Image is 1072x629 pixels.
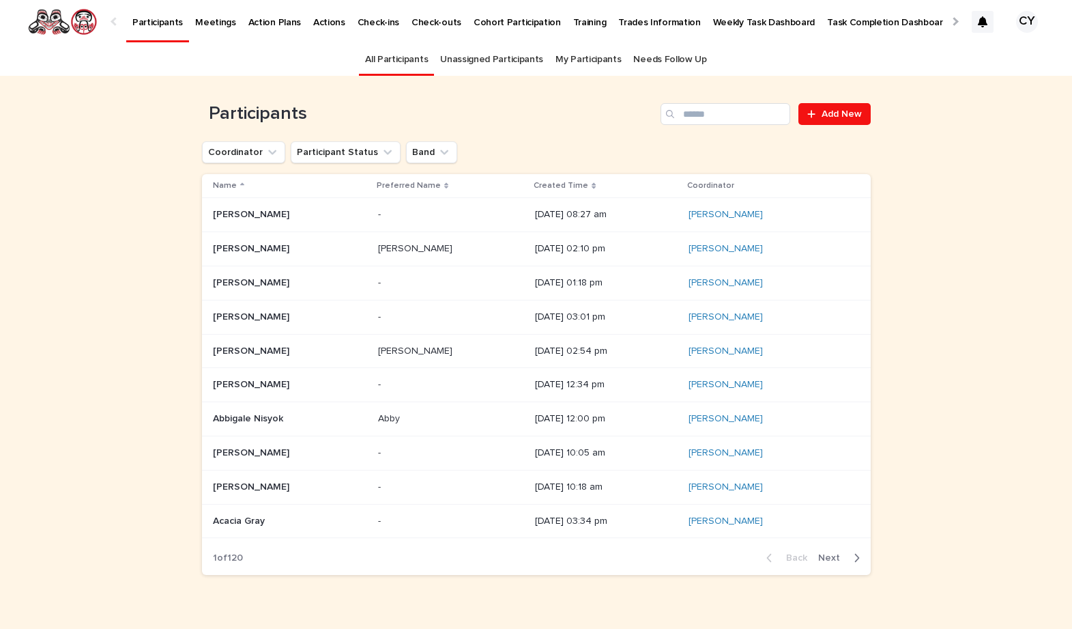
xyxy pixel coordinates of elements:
[689,481,763,493] a: [PERSON_NAME]
[535,346,678,357] p: [DATE] 02:54 pm
[406,141,457,163] button: Band
[213,513,267,527] p: Acacia Gray
[213,376,292,391] p: [PERSON_NAME]
[213,275,292,289] p: [PERSON_NAME]
[535,379,678,391] p: [DATE] 12:34 pm
[818,553,848,563] span: Next
[378,275,383,289] p: -
[213,178,237,193] p: Name
[813,552,871,564] button: Next
[202,198,871,232] tr: [PERSON_NAME][PERSON_NAME] -- [DATE] 08:27 am[PERSON_NAME]
[378,309,383,323] p: -
[535,311,678,323] p: [DATE] 03:01 pm
[378,410,403,425] p: Abby
[213,240,292,255] p: [PERSON_NAME]
[535,516,678,527] p: [DATE] 03:34 pm
[202,103,656,125] h1: Participants
[535,481,678,493] p: [DATE] 10:18 am
[213,206,292,221] p: [PERSON_NAME]
[202,141,285,163] button: Coordinator
[1016,11,1038,33] div: CY
[365,44,428,76] a: All Participants
[202,266,871,300] tr: [PERSON_NAME][PERSON_NAME] -- [DATE] 01:18 pm[PERSON_NAME]
[661,103,790,125] input: Search
[202,300,871,334] tr: [PERSON_NAME][PERSON_NAME] -- [DATE] 03:01 pm[PERSON_NAME]
[202,542,254,575] p: 1 of 120
[689,447,763,459] a: [PERSON_NAME]
[377,178,441,193] p: Preferred Name
[689,243,763,255] a: [PERSON_NAME]
[378,240,455,255] p: [PERSON_NAME]
[291,141,401,163] button: Participant Status
[689,209,763,221] a: [PERSON_NAME]
[555,44,621,76] a: My Participants
[202,470,871,504] tr: [PERSON_NAME][PERSON_NAME] -- [DATE] 10:18 am[PERSON_NAME]
[202,368,871,402] tr: [PERSON_NAME][PERSON_NAME] -- [DATE] 12:34 pm[PERSON_NAME]
[687,178,734,193] p: Coordinator
[213,309,292,323] p: [PERSON_NAME]
[202,232,871,266] tr: [PERSON_NAME][PERSON_NAME] [PERSON_NAME][PERSON_NAME] [DATE] 02:10 pm[PERSON_NAME]
[378,206,383,221] p: -
[778,553,807,563] span: Back
[202,504,871,538] tr: Acacia GrayAcacia Gray -- [DATE] 03:34 pm[PERSON_NAME]
[202,436,871,470] tr: [PERSON_NAME][PERSON_NAME] -- [DATE] 10:05 am[PERSON_NAME]
[535,209,678,221] p: [DATE] 08:27 am
[755,552,813,564] button: Back
[378,479,383,493] p: -
[378,376,383,391] p: -
[689,277,763,289] a: [PERSON_NAME]
[822,109,862,119] span: Add New
[213,410,286,425] p: Abbigale Nisyok
[535,243,678,255] p: [DATE] 02:10 pm
[689,379,763,391] a: [PERSON_NAME]
[535,447,678,459] p: [DATE] 10:05 am
[689,413,763,425] a: [PERSON_NAME]
[633,44,706,76] a: Needs Follow Up
[798,103,870,125] a: Add New
[440,44,543,76] a: Unassigned Participants
[202,334,871,368] tr: [PERSON_NAME][PERSON_NAME] [PERSON_NAME][PERSON_NAME] [DATE] 02:54 pm[PERSON_NAME]
[535,413,678,425] p: [DATE] 12:00 pm
[534,178,588,193] p: Created Time
[689,516,763,527] a: [PERSON_NAME]
[378,445,383,459] p: -
[202,402,871,436] tr: Abbigale NisyokAbbigale Nisyok AbbyAbby [DATE] 12:00 pm[PERSON_NAME]
[213,445,292,459] p: [PERSON_NAME]
[378,343,455,357] p: [PERSON_NAME]
[689,311,763,323] a: [PERSON_NAME]
[27,8,98,36] img: rNyI97lYS1uoOg9yXW8k
[378,513,383,527] p: -
[535,277,678,289] p: [DATE] 01:18 pm
[213,479,292,493] p: [PERSON_NAME]
[213,343,292,357] p: [PERSON_NAME]
[689,346,763,357] a: [PERSON_NAME]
